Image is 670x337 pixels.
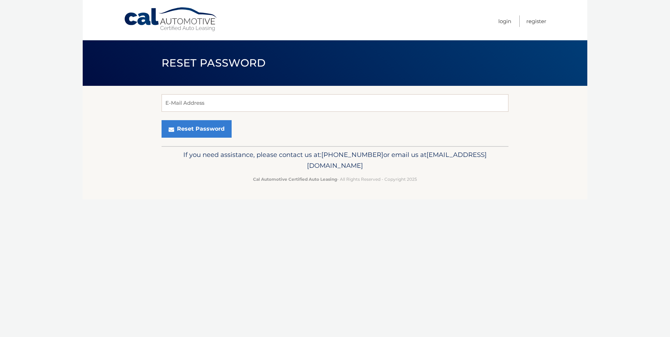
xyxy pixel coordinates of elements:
[498,15,511,27] a: Login
[124,7,218,32] a: Cal Automotive
[166,149,504,172] p: If you need assistance, please contact us at: or email us at
[253,177,337,182] strong: Cal Automotive Certified Auto Leasing
[162,94,508,112] input: E-Mail Address
[321,151,383,159] span: [PHONE_NUMBER]
[162,56,266,69] span: Reset Password
[166,176,504,183] p: - All Rights Reserved - Copyright 2025
[526,15,546,27] a: Register
[162,120,232,138] button: Reset Password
